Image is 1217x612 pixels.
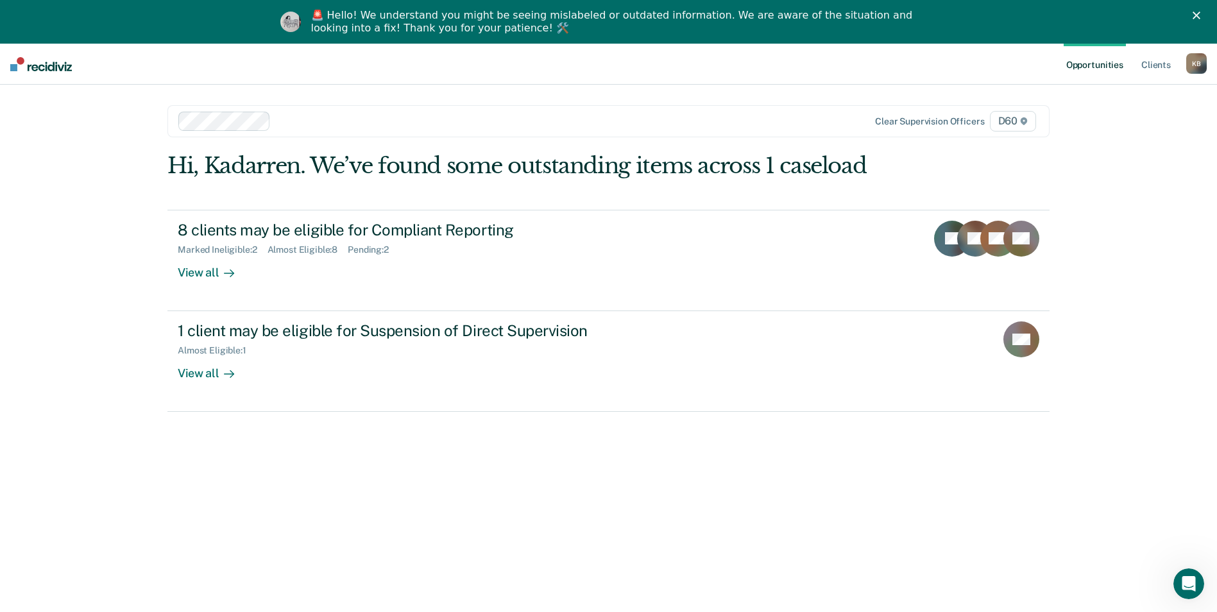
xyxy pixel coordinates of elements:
[268,244,348,255] div: Almost Eligible : 8
[1193,12,1205,19] div: Close
[178,321,628,340] div: 1 client may be eligible for Suspension of Direct Supervision
[167,210,1050,311] a: 8 clients may be eligible for Compliant ReportingMarked Ineligible:2Almost Eligible:8Pending:2Vie...
[348,244,399,255] div: Pending : 2
[178,221,628,239] div: 8 clients may be eligible for Compliant Reporting
[167,311,1050,412] a: 1 client may be eligible for Suspension of Direct SupervisionAlmost Eligible:1View all
[178,244,267,255] div: Marked Ineligible : 2
[178,255,250,280] div: View all
[875,116,984,127] div: Clear supervision officers
[280,12,301,32] img: Profile image for Kim
[311,9,917,35] div: 🚨 Hello! We understand you might be seeing mislabeled or outdated information. We are aware of th...
[178,345,257,356] div: Almost Eligible : 1
[990,111,1036,132] span: D60
[10,57,72,71] img: Recidiviz
[178,356,250,381] div: View all
[167,153,873,179] div: Hi, Kadarren. We’ve found some outstanding items across 1 caseload
[1139,44,1173,85] a: Clients
[1064,44,1126,85] a: Opportunities
[1186,53,1207,74] div: K B
[1173,568,1204,599] iframe: Intercom live chat
[1186,53,1207,74] button: KB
